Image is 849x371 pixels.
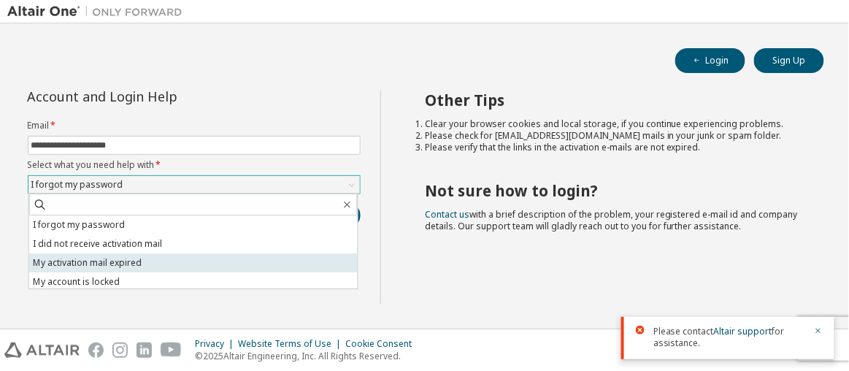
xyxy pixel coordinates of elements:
button: Sign Up [754,48,824,73]
img: linkedin.svg [137,343,152,358]
li: Please verify that the links in the activation e-mails are not expired. [425,142,798,153]
span: with a brief description of the problem, your registered e-mail id and company details. Our suppo... [425,208,798,232]
img: facebook.svg [88,343,104,358]
h2: Other Tips [425,91,798,110]
a: Altair support [714,325,772,337]
h2: Not sure how to login? [425,181,798,200]
div: Website Terms of Use [238,338,345,350]
div: Cookie Consent [345,338,420,350]
div: I forgot my password [28,176,360,194]
label: Email [28,120,361,131]
div: Privacy [195,338,238,350]
img: Altair One [7,4,190,19]
img: youtube.svg [161,343,182,358]
label: Select what you need help with [28,159,361,171]
a: Contact us [425,208,469,221]
li: Please check for [EMAIL_ADDRESS][DOMAIN_NAME] mails in your junk or spam folder. [425,130,798,142]
button: Login [675,48,745,73]
img: instagram.svg [112,343,128,358]
li: Clear your browser cookies and local storage, if you continue experiencing problems. [425,118,798,130]
div: Account and Login Help [28,91,294,102]
img: altair_logo.svg [4,343,80,358]
div: I forgot my password [29,177,126,193]
li: I forgot my password [29,215,358,234]
span: Please contact for assistance. [653,326,805,349]
p: © 2025 Altair Engineering, Inc. All Rights Reserved. [195,350,420,362]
